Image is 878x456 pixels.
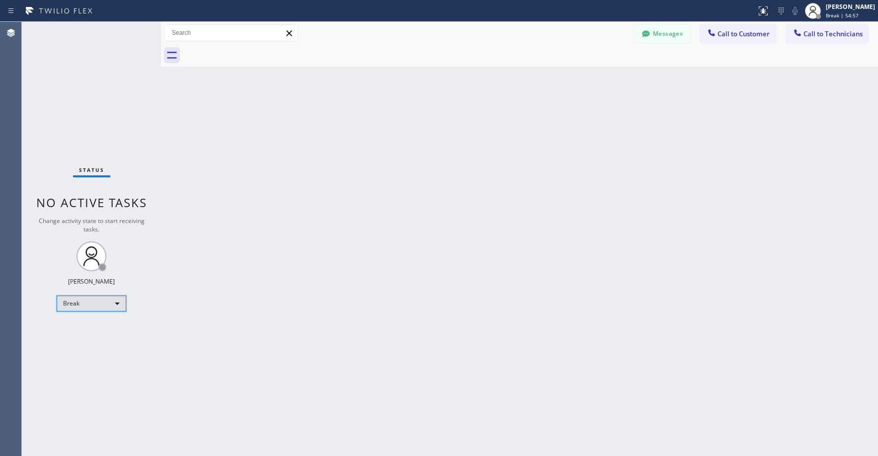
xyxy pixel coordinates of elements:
[68,277,115,286] div: [PERSON_NAME]
[164,25,298,41] input: Search
[788,4,802,18] button: Mute
[636,24,690,43] button: Messages
[826,12,859,19] span: Break | 54:57
[826,2,875,11] div: [PERSON_NAME]
[36,194,147,211] span: No active tasks
[718,29,770,38] span: Call to Customer
[39,217,145,233] span: Change activity state to start receiving tasks.
[57,296,126,311] div: Break
[786,24,868,43] button: Call to Technicians
[79,166,104,173] span: Status
[803,29,863,38] span: Call to Technicians
[700,24,776,43] button: Call to Customer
